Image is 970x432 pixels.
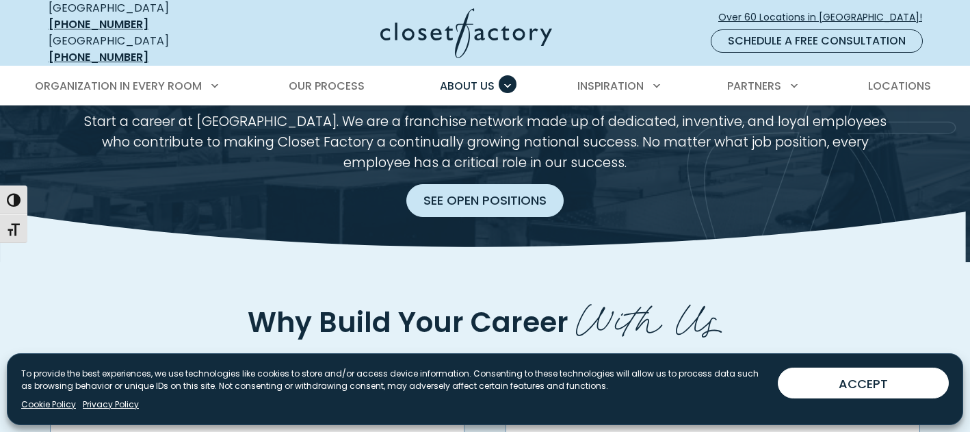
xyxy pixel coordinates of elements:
a: Cookie Policy [21,398,76,411]
a: Privacy Policy [83,398,139,411]
span: About Us [440,78,495,94]
div: [GEOGRAPHIC_DATA] [49,33,247,66]
span: With Us [576,285,722,345]
p: Start a career at [GEOGRAPHIC_DATA]. We are a franchise network made up of dedicated, inventive, ... [83,112,887,173]
span: Locations [868,78,931,94]
a: See Open Positions [406,184,564,217]
p: To provide the best experiences, we use technologies like cookies to store and/or access device i... [21,368,767,392]
a: [PHONE_NUMBER] [49,49,148,65]
a: [PHONE_NUMBER] [49,16,148,32]
button: ACCEPT [778,368,949,398]
a: Schedule a Free Consultation [711,29,923,53]
span: Our Process [289,78,365,94]
img: Closet Factory Logo [380,8,552,58]
span: Partners [727,78,781,94]
span: Why Build Your Career [248,303,568,342]
span: Over 60 Locations in [GEOGRAPHIC_DATA]! [718,10,933,25]
span: Organization in Every Room [35,78,202,94]
span: Inspiration [577,78,644,94]
a: Over 60 Locations in [GEOGRAPHIC_DATA]! [718,5,934,29]
nav: Primary Menu [25,67,945,105]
